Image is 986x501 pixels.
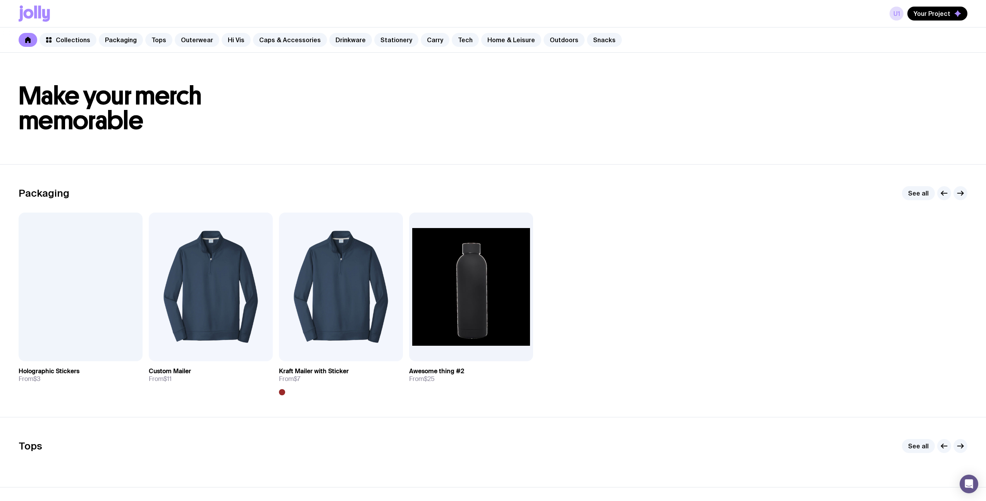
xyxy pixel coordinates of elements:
a: Outerwear [175,33,219,47]
a: Caps & Accessories [253,33,327,47]
a: Stationery [374,33,418,47]
a: Carry [421,33,449,47]
span: Collections [56,36,90,44]
a: Drinkware [329,33,372,47]
h3: Kraft Mailer with Sticker [279,367,349,375]
h3: Custom Mailer [149,367,191,375]
a: Custom MailerFrom$11 [149,361,273,389]
span: $25 [424,375,435,383]
a: Tops [145,33,172,47]
a: Kraft Mailer with StickerFrom$7 [279,361,403,395]
a: See all [902,439,935,453]
a: Hi Vis [222,33,251,47]
span: $7 [294,375,300,383]
span: $3 [33,375,40,383]
span: From [409,375,435,383]
a: Packaging [99,33,143,47]
div: Open Intercom Messenger [960,475,978,493]
a: Home & Leisure [481,33,541,47]
a: Outdoors [544,33,585,47]
span: Make your merch memorable [19,81,202,136]
a: Collections [40,33,96,47]
a: Holographic StickersFrom$3 [19,361,143,389]
a: See all [902,186,935,200]
h2: Tops [19,440,42,452]
span: From [279,375,300,383]
h3: Holographic Stickers [19,367,79,375]
a: Snacks [587,33,622,47]
span: From [19,375,40,383]
h2: Packaging [19,187,69,199]
a: Tech [452,33,479,47]
span: From [149,375,172,383]
span: $11 [163,375,172,383]
a: Awesome thing #2From$25 [409,361,533,389]
h3: Awesome thing #2 [409,367,464,375]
